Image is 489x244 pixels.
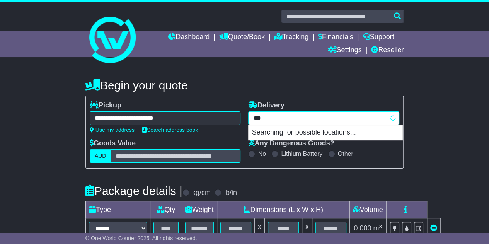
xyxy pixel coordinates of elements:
a: Search address book [142,127,198,133]
a: Dashboard [168,31,210,44]
span: 0.000 [354,224,371,232]
sup: 3 [379,224,382,229]
h4: Begin your quote [85,79,404,92]
td: Weight [182,201,217,218]
label: Delivery [248,101,284,110]
a: Use my address [90,127,135,133]
label: Any Dangerous Goods? [248,139,334,148]
h4: Package details | [85,184,182,197]
label: Pickup [90,101,121,110]
a: Reseller [371,44,404,57]
label: No [258,150,266,157]
td: Type [85,201,150,218]
span: m [373,224,382,232]
a: Quote/Book [219,31,265,44]
label: AUD [90,149,111,163]
label: lb/in [224,189,237,197]
label: Other [338,150,353,157]
td: Dimensions (L x W x H) [217,201,349,218]
span: © One World Courier 2025. All rights reserved. [85,235,197,241]
typeahead: Please provide city [248,111,399,125]
label: Lithium Battery [281,150,322,157]
label: Goods Value [90,139,136,148]
a: Remove this item [430,224,437,232]
a: Settings [327,44,361,57]
td: x [302,218,312,239]
td: Qty [150,201,182,218]
td: x [254,218,264,239]
label: kg/cm [192,189,211,197]
p: Searching for possible locations... [249,125,402,140]
a: Financials [318,31,353,44]
td: Volume [349,201,386,218]
a: Tracking [274,31,308,44]
a: Support [363,31,394,44]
